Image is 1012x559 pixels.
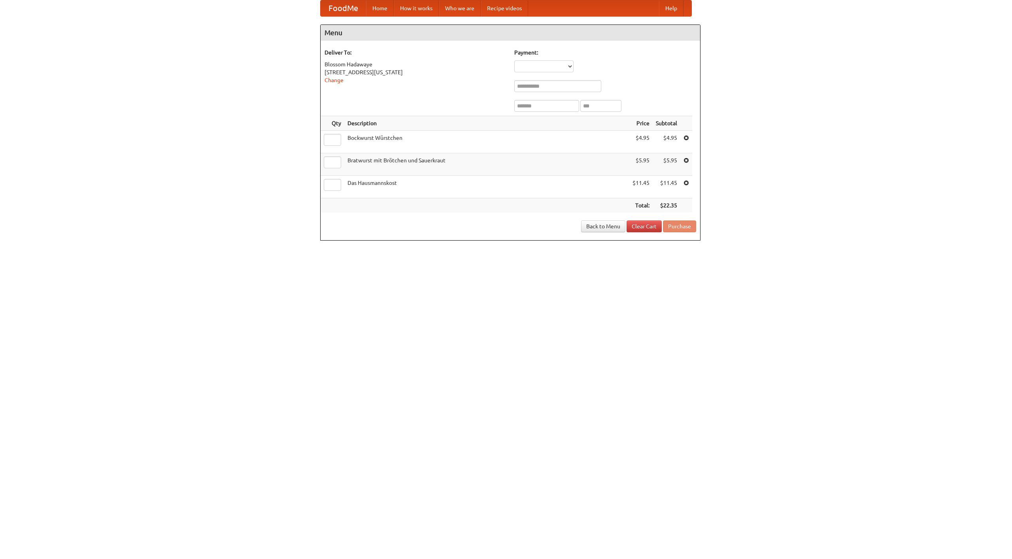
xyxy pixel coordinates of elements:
[629,198,653,213] th: Total:
[344,176,629,198] td: Das Hausmannskost
[344,116,629,131] th: Description
[325,60,506,68] div: Blossom Hadawaye
[325,68,506,76] div: [STREET_ADDRESS][US_STATE]
[629,131,653,153] td: $4.95
[325,49,506,56] h5: Deliver To:
[629,176,653,198] td: $11.45
[629,153,653,176] td: $5.95
[394,0,439,16] a: How it works
[344,131,629,153] td: Bockwurst Würstchen
[321,25,700,41] h4: Menu
[581,220,625,232] a: Back to Menu
[629,116,653,131] th: Price
[653,116,680,131] th: Subtotal
[653,176,680,198] td: $11.45
[481,0,528,16] a: Recipe videos
[663,220,696,232] button: Purchase
[321,0,366,16] a: FoodMe
[514,49,696,56] h5: Payment:
[366,0,394,16] a: Home
[653,153,680,176] td: $5.95
[627,220,662,232] a: Clear Cart
[653,131,680,153] td: $4.95
[653,198,680,213] th: $22.35
[344,153,629,176] td: Bratwurst mit Brötchen und Sauerkraut
[439,0,481,16] a: Who we are
[659,0,683,16] a: Help
[321,116,344,131] th: Qty
[325,77,344,83] a: Change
